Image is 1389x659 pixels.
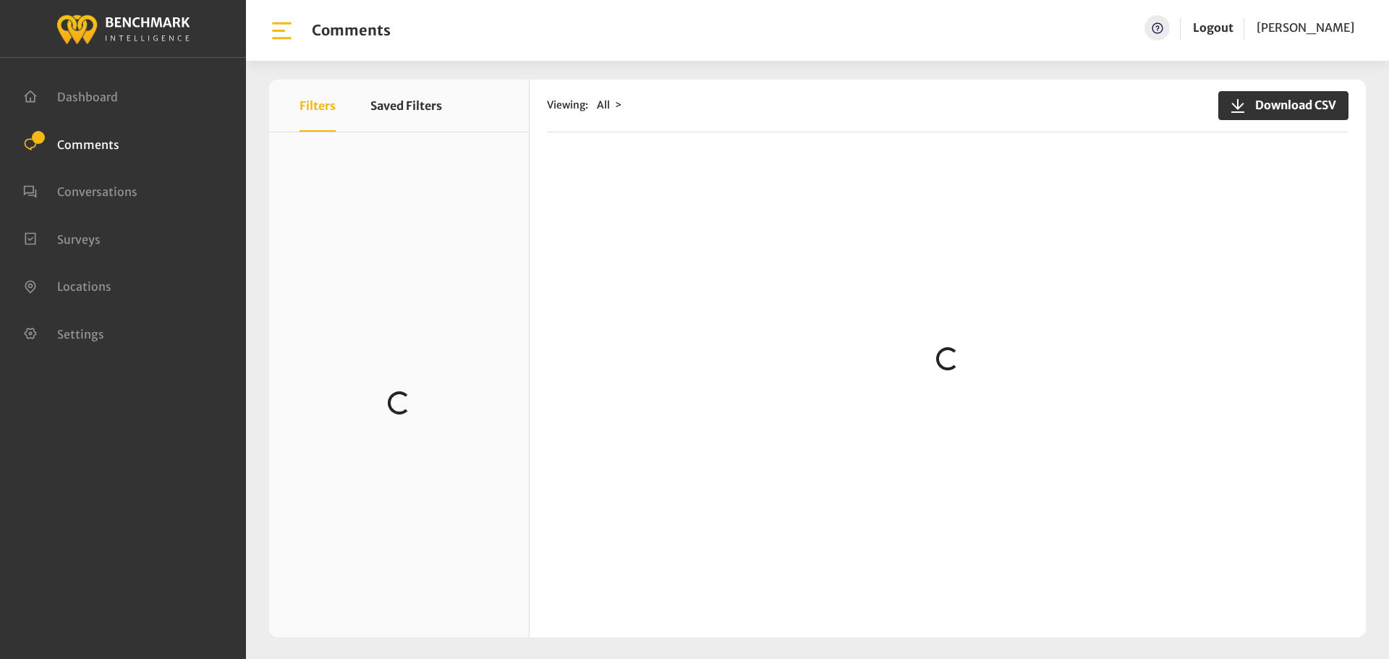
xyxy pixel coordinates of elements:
span: [PERSON_NAME] [1257,20,1354,35]
span: Viewing: [547,98,588,113]
img: benchmark [56,11,190,46]
span: Locations [57,279,111,294]
a: Surveys [23,231,101,245]
a: Logout [1193,15,1233,41]
span: Download CSV [1246,96,1336,114]
span: All [597,98,610,111]
span: Dashboard [57,90,118,104]
span: Settings [57,326,104,341]
button: Saved Filters [370,80,442,132]
a: [PERSON_NAME] [1257,15,1354,41]
a: Settings [23,326,104,340]
button: Download CSV [1218,91,1348,120]
span: Comments [57,137,119,151]
span: Surveys [57,231,101,246]
h1: Comments [312,22,391,39]
span: Conversations [57,184,137,199]
a: Comments [23,136,119,150]
img: bar [269,18,294,43]
a: Locations [23,278,111,292]
button: Filters [300,80,336,132]
a: Dashboard [23,88,118,103]
a: Logout [1193,20,1233,35]
a: Conversations [23,183,137,197]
